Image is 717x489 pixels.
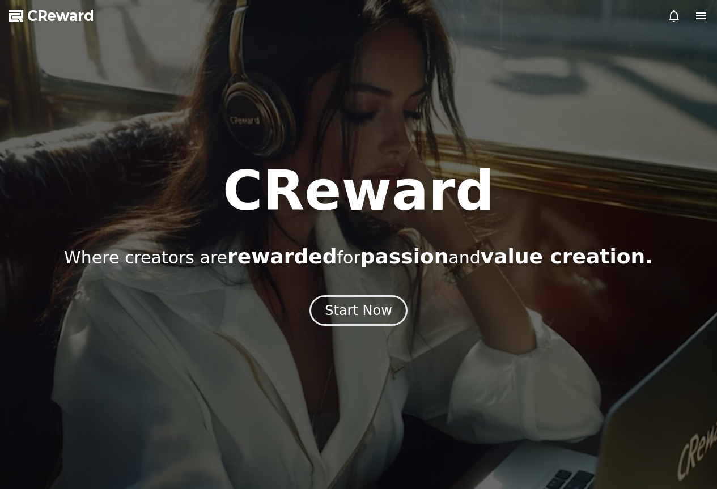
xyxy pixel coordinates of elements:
[360,245,449,268] span: passion
[481,245,653,268] span: value creation.
[309,295,408,326] button: Start Now
[309,307,408,317] a: Start Now
[227,245,337,268] span: rewarded
[223,164,494,218] h1: CReward
[27,7,94,25] span: CReward
[325,301,392,320] div: Start Now
[9,7,94,25] a: CReward
[64,245,653,268] p: Where creators are for and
